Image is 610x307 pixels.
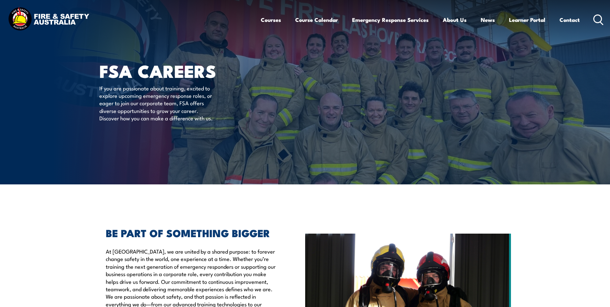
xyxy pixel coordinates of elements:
a: Emergency Response Services [352,11,429,28]
p: If you are passionate about training, excited to explore upcoming emergency response roles, or ea... [99,84,217,122]
h2: BE PART OF SOMETHING BIGGER [106,228,276,237]
a: Learner Portal [509,11,545,28]
a: About Us [443,11,467,28]
a: Courses [261,11,281,28]
a: Course Calendar [295,11,338,28]
a: News [481,11,495,28]
a: Contact [560,11,580,28]
h1: FSA Careers [99,63,258,78]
